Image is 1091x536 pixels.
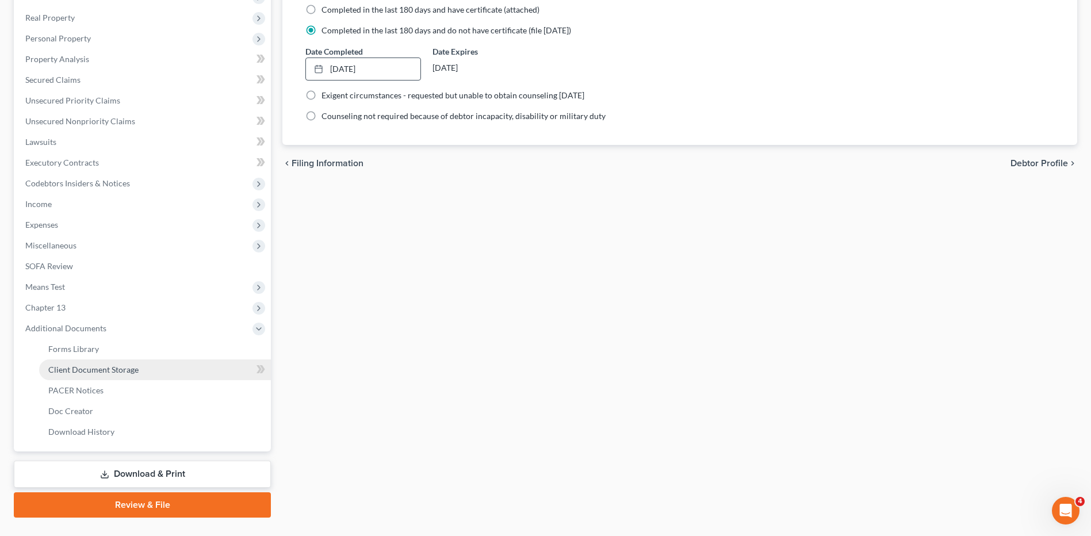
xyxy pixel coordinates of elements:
span: Real Property [25,13,75,22]
span: Codebtors Insiders & Notices [25,178,130,188]
a: Unsecured Priority Claims [16,90,271,111]
span: Secured Claims [25,75,81,85]
span: Counseling not required because of debtor incapacity, disability or military duty [321,111,606,121]
a: Forms Library [39,339,271,359]
span: Chapter 13 [25,303,66,312]
span: Exigent circumstances - requested but unable to obtain counseling [DATE] [321,90,584,100]
span: Filing Information [292,159,363,168]
span: Forms Library [48,344,99,354]
a: Lawsuits [16,132,271,152]
span: Completed in the last 180 days and have certificate (attached) [321,5,539,14]
i: chevron_right [1068,159,1077,168]
a: Secured Claims [16,70,271,90]
a: SOFA Review [16,256,271,277]
span: Download History [48,427,114,437]
a: Client Document Storage [39,359,271,380]
span: Additional Documents [25,323,106,333]
span: Completed in the last 180 days and do not have certificate (file [DATE]) [321,25,571,35]
span: 4 [1075,497,1085,506]
iframe: Intercom live chat [1052,497,1079,524]
a: Unsecured Nonpriority Claims [16,111,271,132]
label: Date Completed [305,45,363,58]
div: [DATE] [432,58,548,78]
span: Doc Creator [48,406,93,416]
span: Lawsuits [25,137,56,147]
i: chevron_left [282,159,292,168]
a: Download History [39,422,271,442]
span: Property Analysis [25,54,89,64]
a: Download & Print [14,461,271,488]
span: Income [25,199,52,209]
a: Property Analysis [16,49,271,70]
span: PACER Notices [48,385,104,395]
button: Debtor Profile chevron_right [1010,159,1077,168]
span: Executory Contracts [25,158,99,167]
span: Client Document Storage [48,365,139,374]
a: Review & File [14,492,271,518]
span: Means Test [25,282,65,292]
a: [DATE] [306,58,420,80]
a: Executory Contracts [16,152,271,173]
span: Personal Property [25,33,91,43]
span: Expenses [25,220,58,229]
span: Unsecured Priority Claims [25,95,120,105]
button: chevron_left Filing Information [282,159,363,168]
a: Doc Creator [39,401,271,422]
label: Date Expires [432,45,548,58]
span: Unsecured Nonpriority Claims [25,116,135,126]
span: SOFA Review [25,261,73,271]
span: Miscellaneous [25,240,76,250]
a: PACER Notices [39,380,271,401]
span: Debtor Profile [1010,159,1068,168]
